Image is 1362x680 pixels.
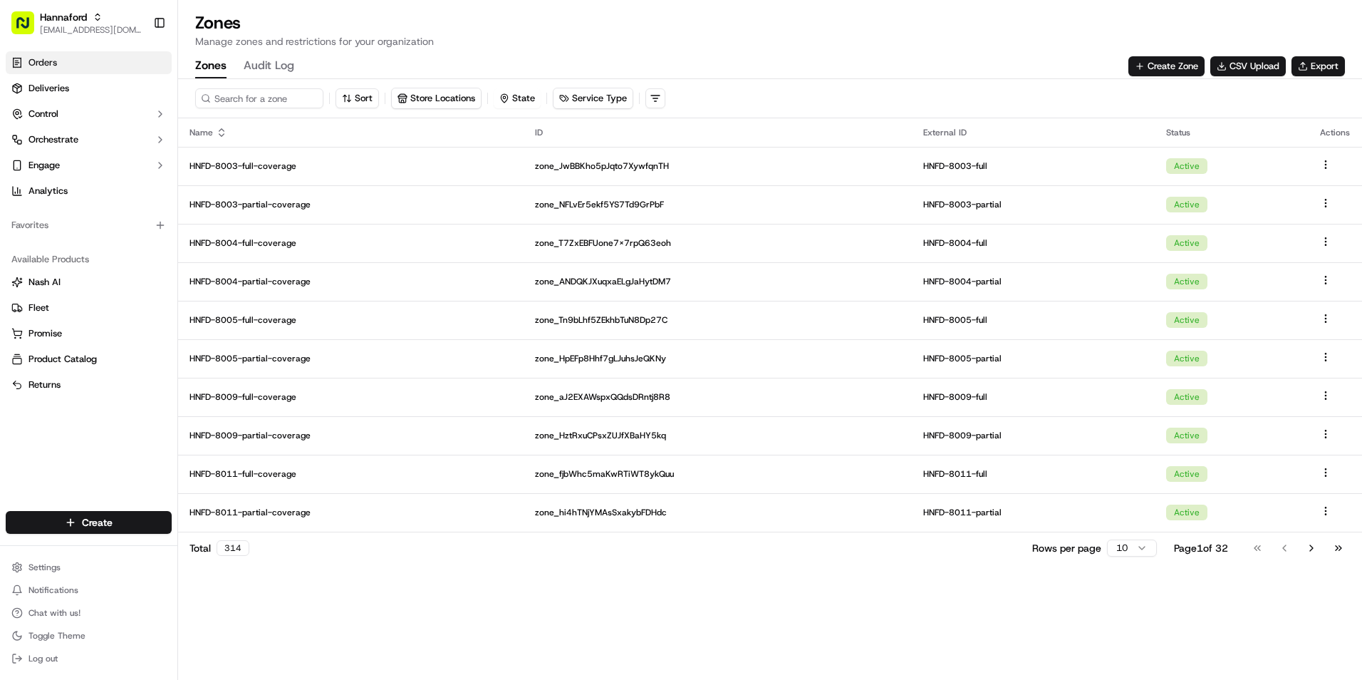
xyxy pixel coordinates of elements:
a: Powered byPylon [100,241,172,252]
p: HNFD-8005-full [923,314,1143,326]
p: HNFD-8003-partial-coverage [189,199,512,210]
p: HNFD-8003-full [923,160,1143,172]
button: Engage [6,154,172,177]
input: Got a question? Start typing here... [37,92,256,107]
button: Hannaford [40,10,87,24]
div: Active [1166,312,1207,328]
input: Search for a zone [195,88,323,108]
div: Available Products [6,248,172,271]
span: Product Catalog [28,353,97,366]
p: zone_NFLvEr5ekf5YS7Td9GrPbF [535,199,900,210]
span: Engage [28,159,60,172]
a: 💻API Documentation [115,201,234,227]
button: Orchestrate [6,128,172,151]
div: Active [1166,158,1207,174]
span: Create [82,515,113,530]
p: zone_aJ2EXAWspxQQdsDRntj8R8 [535,391,900,403]
div: Name [189,127,512,138]
p: zone_ANDQKJXuqxaELgJaHytDM7 [535,276,900,287]
div: External ID [923,127,1143,138]
div: 💻 [120,208,132,220]
p: HNFD-8004-partial-coverage [189,276,512,287]
div: Page 1 of 32 [1174,541,1228,555]
button: Store Locations [391,88,482,109]
a: Deliveries [6,77,172,100]
span: Promise [28,327,62,340]
span: Returns [28,378,61,391]
a: Orders [6,51,172,74]
p: zone_HpEFp8Hhf7gLJuhsJeQKNy [535,353,900,364]
button: Promise [6,322,172,345]
span: API Documentation [135,207,229,221]
div: 314 [217,540,249,556]
span: Pylon [142,242,172,252]
div: Favorites [6,214,172,237]
div: Active [1166,505,1207,520]
div: Active [1166,235,1207,251]
button: Nash AI [6,271,172,294]
p: Rows per page [1032,541,1101,555]
button: Control [6,103,172,125]
div: Active [1166,351,1207,366]
span: Knowledge Base [28,207,109,221]
div: Active [1166,428,1207,443]
span: Orders [28,56,57,69]
p: HNFD-8004-partial [923,276,1143,287]
div: We're available if you need us! [48,150,180,162]
a: Nash AI [11,276,166,289]
p: HNFD-8009-partial [923,430,1143,441]
button: Hannaford[EMAIL_ADDRESS][DOMAIN_NAME] [6,6,147,40]
p: zone_HztRxuCPsxZUJfXBaHY5kq [535,430,900,441]
div: Start new chat [48,136,234,150]
button: Settings [6,557,172,577]
div: Active [1166,389,1207,405]
span: Analytics [28,185,68,197]
button: [EMAIL_ADDRESS][DOMAIN_NAME] [40,24,142,36]
span: Toggle Theme [28,630,85,642]
button: Notifications [6,580,172,600]
img: 1736555255976-a54dd68f-1ca7-489b-9aae-adbdc363a1c4 [14,136,40,162]
button: Fleet [6,297,172,319]
p: HNFD-8009-full-coverage [189,391,512,403]
button: Toggle Theme [6,626,172,646]
span: Orchestrate [28,133,78,146]
div: ID [535,127,900,138]
button: Product Catalog [6,348,172,371]
img: Nash [14,14,43,43]
button: Create [6,511,172,534]
a: Fleet [11,302,166,314]
button: CSV Upload [1210,56,1286,76]
p: zone_Tn9bLhf5ZEkhbTuN8Dp27C [535,314,900,326]
button: Chat with us! [6,603,172,623]
span: Notifications [28,584,78,596]
p: Welcome 👋 [14,57,259,80]
p: HNFD-8005-full-coverage [189,314,512,326]
p: HNFD-8004-full [923,237,1143,249]
a: Promise [11,327,166,340]
a: Analytics [6,180,172,202]
div: 📗 [14,208,26,220]
p: HNFD-8004-full-coverage [189,237,512,249]
button: Start new chat [242,140,259,158]
div: Total [189,540,249,556]
button: Audit Log [244,54,294,78]
p: HNFD-8009-partial-coverage [189,430,512,441]
button: Store Locations [392,88,481,108]
div: Actions [1320,127,1351,138]
a: 📗Knowledge Base [9,201,115,227]
p: zone_hi4hTNjYMAsSxakybFDHdc [535,507,900,518]
span: Log out [28,653,58,664]
div: Active [1166,274,1207,289]
p: HNFD-8003-partial [923,199,1143,210]
p: Manage zones and restrictions for your organization [195,34,1345,48]
p: HNFD-8011-full-coverage [189,468,512,480]
p: HNFD-8003-full-coverage [189,160,512,172]
span: Fleet [28,302,49,314]
h1: Zones [195,11,1345,34]
div: Active [1166,197,1207,212]
p: HNFD-8011-full [923,468,1143,480]
p: HNFD-8011-partial [923,507,1143,518]
button: State [494,88,541,108]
